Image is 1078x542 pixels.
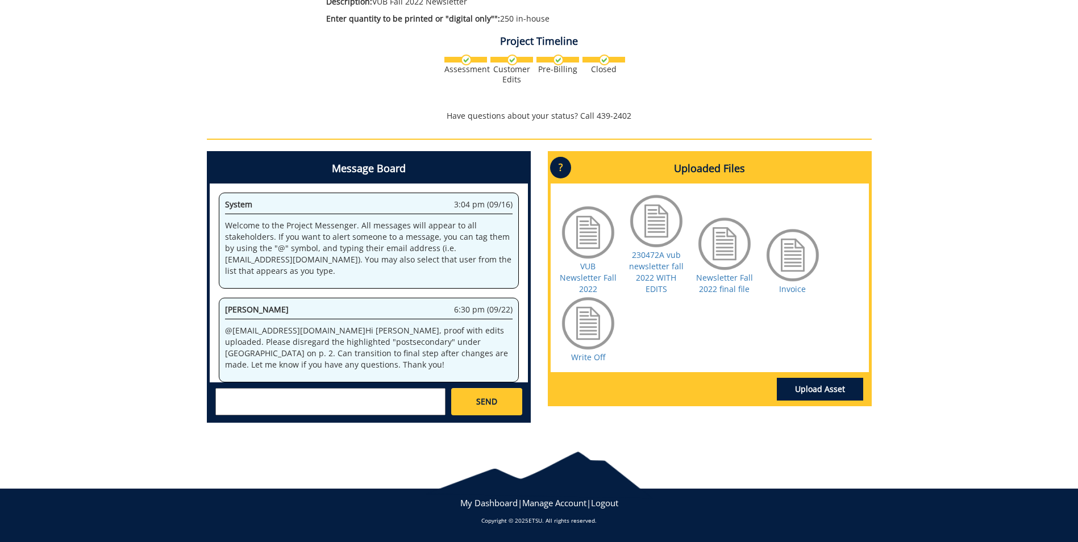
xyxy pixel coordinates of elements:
div: Pre-Billing [536,64,579,74]
p: ? [550,157,571,178]
a: SEND [451,388,522,415]
span: SEND [476,396,497,407]
p: Welcome to the Project Messenger. All messages will appear to all stakeholders. If you want to al... [225,220,513,277]
span: 3:04 pm (09/16) [454,199,513,210]
img: checkmark [507,55,518,65]
span: 6:30 pm (09/22) [454,304,513,315]
a: Invoice [779,283,806,294]
img: checkmark [461,55,472,65]
textarea: messageToSend [215,388,446,415]
img: checkmark [599,55,610,65]
a: Upload Asset [777,378,863,401]
p: 250 in-house [326,13,771,24]
a: Manage Account [522,497,586,508]
h4: Uploaded Files [551,154,869,184]
p: Have questions about your status? Call 439-2402 [207,110,872,122]
a: My Dashboard [460,497,518,508]
span: System [225,199,252,210]
span: [PERSON_NAME] [225,304,289,315]
a: Write Off [571,352,605,362]
div: Assessment [444,64,487,74]
div: Closed [582,64,625,74]
h4: Message Board [210,154,528,184]
a: VUB Newsletter Fall 2022 [560,261,617,294]
div: Customer Edits [490,64,533,85]
img: checkmark [553,55,564,65]
a: 230472A vub newsletter fall 2022 WITH EDITS [629,249,684,294]
a: Newsletter Fall 2022 final file [696,272,753,294]
a: Logout [591,497,618,508]
span: Enter quantity to be printed or "digital only"": [326,13,500,24]
h4: Project Timeline [207,36,872,47]
a: ETSU [528,516,542,524]
p: @ [EMAIL_ADDRESS][DOMAIN_NAME] Hi [PERSON_NAME], proof with edits uploaded. Please disregard the ... [225,325,513,370]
